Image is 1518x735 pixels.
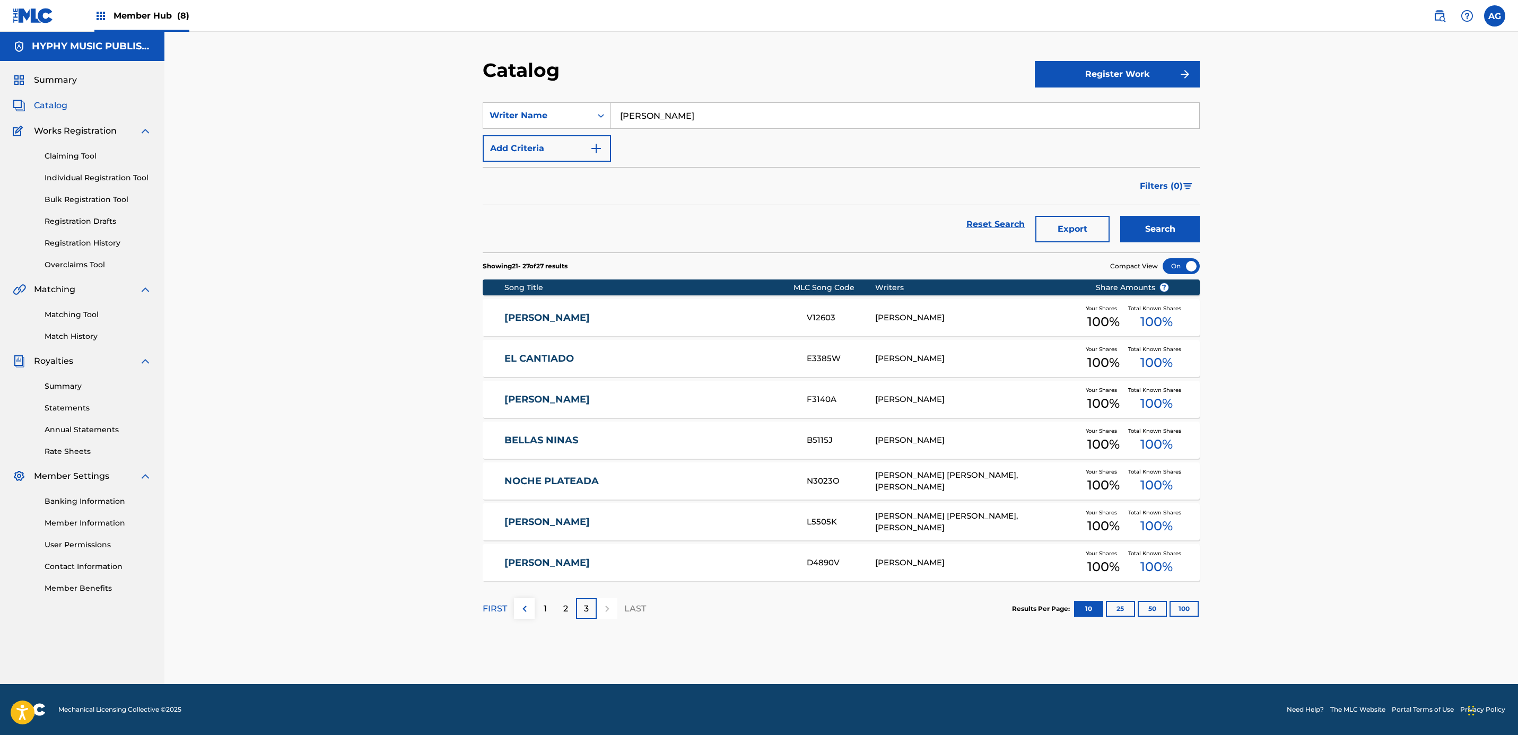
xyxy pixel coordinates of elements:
img: help [1461,10,1473,22]
a: Overclaims Tool [45,259,152,270]
img: expand [139,125,152,137]
span: 100 % [1087,435,1120,454]
span: Summary [34,74,77,86]
span: (8) [177,11,189,21]
a: BELLAS NINAS [504,434,793,447]
a: Claiming Tool [45,151,152,162]
span: 100 % [1087,394,1120,413]
span: Total Known Shares [1128,386,1185,394]
div: [PERSON_NAME] [875,353,1079,365]
a: Member Benefits [45,583,152,594]
a: Member Information [45,518,152,529]
span: Catalog [34,99,67,112]
div: Writers [875,282,1079,293]
p: 2 [563,602,568,615]
button: Search [1120,216,1200,242]
span: Your Shares [1086,468,1121,476]
div: F3140A [807,393,875,406]
span: 100 % [1140,394,1173,413]
span: Total Known Shares [1128,345,1185,353]
div: [PERSON_NAME] [PERSON_NAME], [PERSON_NAME] [875,510,1079,534]
span: Share Amounts [1096,282,1169,293]
a: Statements [45,402,152,414]
a: Reset Search [961,213,1030,236]
span: Total Known Shares [1128,427,1185,435]
span: 100 % [1087,353,1120,372]
button: Register Work [1035,61,1200,87]
img: Accounts [13,40,25,53]
button: 50 [1138,601,1167,617]
div: [PERSON_NAME] [PERSON_NAME], [PERSON_NAME] [875,469,1079,493]
div: L5505K [807,516,875,528]
button: 10 [1074,601,1103,617]
div: B5115J [807,434,875,447]
button: Add Criteria [483,135,611,162]
span: Filters ( 0 ) [1140,180,1183,192]
span: Royalties [34,355,73,367]
span: 100 % [1140,435,1173,454]
div: Drag [1468,695,1475,727]
a: Summary [45,381,152,392]
a: Registration History [45,238,152,249]
img: Catalog [13,99,25,112]
a: Privacy Policy [1460,705,1505,714]
img: Matching [13,283,26,296]
a: Individual Registration Tool [45,172,152,183]
img: search [1433,10,1446,22]
a: Annual Statements [45,424,152,435]
div: D4890V [807,557,875,569]
img: f7272a7cc735f4ea7f67.svg [1179,68,1191,81]
a: EL CANTIADO [504,353,793,365]
img: Royalties [13,355,25,367]
a: The MLC Website [1330,705,1385,714]
div: [PERSON_NAME] [875,312,1079,324]
span: 100 % [1140,517,1173,536]
iframe: Resource Center [1488,519,1518,605]
p: 3 [584,602,589,615]
a: [PERSON_NAME] [504,393,793,406]
span: Your Shares [1086,304,1121,312]
span: 100 % [1140,476,1173,495]
div: Song Title [504,282,793,293]
span: 100 % [1087,312,1120,331]
span: Your Shares [1086,509,1121,517]
div: V12603 [807,312,875,324]
span: Works Registration [34,125,117,137]
img: expand [139,355,152,367]
img: Works Registration [13,125,27,137]
span: Your Shares [1086,345,1121,353]
a: Match History [45,331,152,342]
div: [PERSON_NAME] [875,434,1079,447]
iframe: Chat Widget [1465,684,1518,735]
a: Contact Information [45,561,152,572]
img: expand [139,283,152,296]
div: [PERSON_NAME] [875,557,1079,569]
span: 100 % [1087,517,1120,536]
p: Results Per Page: [1012,604,1072,614]
a: Rate Sheets [45,446,152,457]
img: filter [1183,183,1192,189]
img: expand [139,470,152,483]
a: User Permissions [45,539,152,550]
a: Public Search [1429,5,1450,27]
a: Need Help? [1287,705,1324,714]
a: Matching Tool [45,309,152,320]
a: Banking Information [45,496,152,507]
div: E3385W [807,353,875,365]
div: [PERSON_NAME] [875,393,1079,406]
h2: Catalog [483,58,565,82]
p: Showing 21 - 27 of 27 results [483,261,568,271]
span: Your Shares [1086,549,1121,557]
p: LAST [624,602,646,615]
span: Total Known Shares [1128,468,1185,476]
div: N3023O [807,475,875,487]
button: 25 [1106,601,1135,617]
div: Help [1456,5,1478,27]
span: Member Hub [114,10,189,22]
p: FIRST [483,602,507,615]
a: [PERSON_NAME] [504,312,793,324]
span: 100 % [1087,557,1120,576]
img: Member Settings [13,470,25,483]
span: Total Known Shares [1128,549,1185,557]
